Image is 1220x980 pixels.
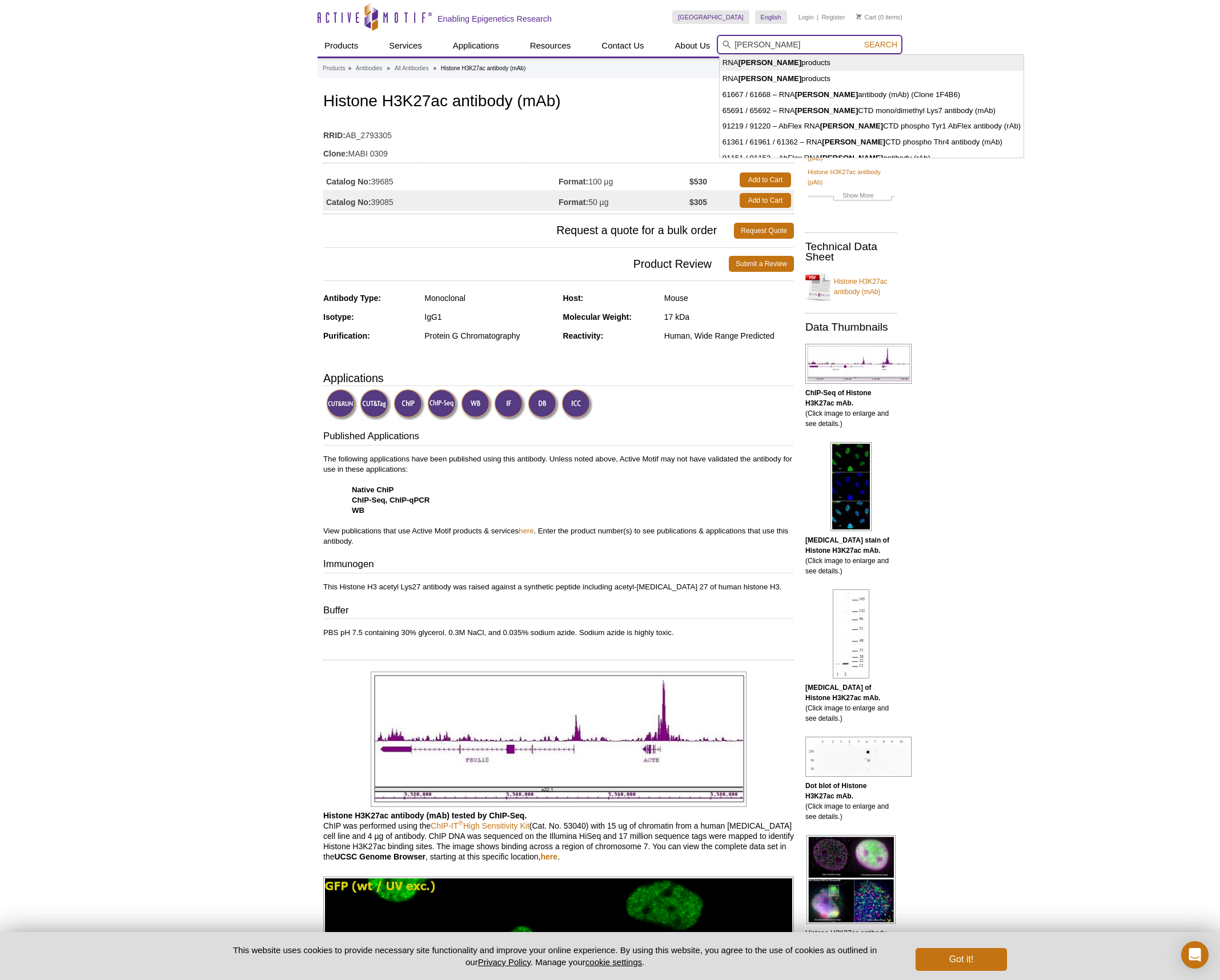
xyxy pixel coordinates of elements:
[729,256,794,272] a: Submit a Review
[323,123,794,142] td: AB_2793305
[478,957,531,967] a: Privacy Policy
[720,118,1024,134] li: 91219 / 91220 – AbFlex RNA CTD phospho Tyr1 AbFlex antibody (rAb)
[563,294,584,303] strong: Host:
[805,388,897,429] p: (Click image to enlarge and see details.)
[323,811,527,820] b: Histone H3K27ac antibody (mAb) tested by ChIP-Seq.
[323,312,354,322] strong: Isotype:
[664,331,794,341] div: Human, Wide Range Predicted
[519,527,533,535] a: here
[559,170,689,190] td: 100 µg
[323,454,794,547] p: The following applications have been published using this antibody. Unless noted above, Active Mo...
[563,312,632,322] strong: Molecular Weight:
[805,781,897,822] p: (Click image to enlarge and see details.)
[720,55,1024,71] li: RNA products
[323,93,794,112] h1: Histone H3K27ac antibody (mAb)
[806,835,896,924] img: Histone H3K27ac antibody (mAb) images using HM-1000 microcopy.
[689,197,707,207] strong: $305
[323,604,794,620] h3: Buffer
[808,190,894,203] a: Show More
[323,331,370,340] strong: Purification:
[856,10,902,24] li: (0 items)
[461,389,492,420] img: Western Blot Validated
[446,35,506,57] a: Applications
[352,506,364,515] strong: WB
[323,130,346,140] strong: RRID:
[830,442,872,531] img: Histone H3K27ac antibody (mAb) tested by immunofluorescence.
[360,389,391,420] img: CUT&Tag Validated
[387,65,390,71] li: »
[720,134,1024,150] li: 61361 / 61961 / 61362 – RNA CTD phospho Thr4 antibody (mAb)
[672,10,749,24] a: [GEOGRAPHIC_DATA]
[720,103,1024,119] li: 65691 / 65692 – RNA CTD mono/dimethyl Lys7 antibody (mAb)
[817,10,818,24] li: |
[563,331,604,340] strong: Reactivity:
[431,821,529,830] a: ChIP-IT®High Sensitivity Kit
[739,58,802,67] strong: [PERSON_NAME]
[805,928,897,979] p: Histone H3K27ac antibody (mAb) images using HM-1000 microscopy. (Click to enlarge and view details).
[559,190,689,211] td: 50 µg
[356,63,383,74] a: Antibodies
[541,852,558,861] b: here
[1181,941,1209,969] div: Open Intercom Messenger
[323,190,559,211] td: 39085
[352,485,394,494] strong: Native ChIP
[798,13,814,21] a: Login
[334,852,425,861] b: UCSC Genome Browser
[433,65,436,71] li: »
[348,65,351,71] li: »
[861,39,901,50] button: Search
[755,10,787,24] a: English
[664,293,794,303] div: Mouse
[689,176,707,187] strong: $530
[394,389,425,420] img: ChIP Validated
[427,389,459,420] img: ChIP-Seq Validated
[805,536,889,555] b: [MEDICAL_DATA] stain of Histone H3K27ac mAb.
[323,429,794,445] h3: Published Applications
[720,71,1024,87] li: RNA products
[805,389,871,407] b: ChIP-Seq of Histone H3K27ac mAb.
[424,331,554,341] div: Protein G Chromatography
[382,35,429,57] a: Services
[821,13,845,21] a: Register
[808,167,894,187] a: Histone H3K27ac antibody (pAb)
[323,63,345,74] a: Products
[494,389,525,420] img: Immunofluorescence Validated
[805,737,912,777] img: Histone H3K27ac antibody (mAb) tested by dot blot analysis.
[805,322,897,332] h2: Data Thumbnails
[323,148,348,159] strong: Clone:
[805,684,880,702] b: [MEDICAL_DATA] of Histone H3K27ac mAb.
[720,150,1024,166] li: 91151 / 91152 – AbFlex RNA antibody (rAb)
[318,35,365,57] a: Products
[323,810,794,862] p: ChIP was performed using the (Cat. No. 53040) with 15 ug of chromatin from a human [MEDICAL_DATA]...
[559,176,588,187] strong: Format:
[323,628,794,638] p: PBS pH 7.5 containing 30% glycerol. 0.3M NaCl, and 0.035% sodium azide. Sodium azide is highly to...
[352,496,430,504] strong: ChIP-Seq, ChIP-qPCR
[323,557,794,573] h3: Immunogen
[805,782,866,800] b: Dot blot of Histone H3K27ac mAb.
[717,35,902,54] input: Keyword, Cat. No.
[561,389,593,420] img: Immunocytochemistry Validated
[664,312,794,322] div: 17 kDa
[213,944,897,968] p: This website uses cookies to provide necessary site functionality and improve your online experie...
[805,242,897,262] h2: Technical Data Sheet
[441,65,525,71] li: Histone H3K27ac antibody (mAb)
[820,154,884,162] strong: [PERSON_NAME]
[795,90,858,99] strong: [PERSON_NAME]
[528,389,559,420] img: Dot Blot Validated
[805,344,912,384] img: Histone H3K27ac antibody (mAb) tested by ChIP-Seq.
[323,170,559,190] td: 39685
[424,293,554,303] div: Monoclonal
[916,948,1007,971] button: Got it!
[820,122,884,130] strong: [PERSON_NAME]
[395,63,429,74] a: All Antibodies
[323,142,794,160] td: MABI 0309
[458,819,463,826] sup: ®
[595,35,651,57] a: Contact Us
[438,14,552,24] h2: Enabling Epigenetics Research
[326,197,371,207] strong: Catalog No:
[856,13,876,21] a: Cart
[856,14,861,19] img: Your Cart
[795,106,858,115] strong: [PERSON_NAME]
[559,197,588,207] strong: Format:
[668,35,717,57] a: About Us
